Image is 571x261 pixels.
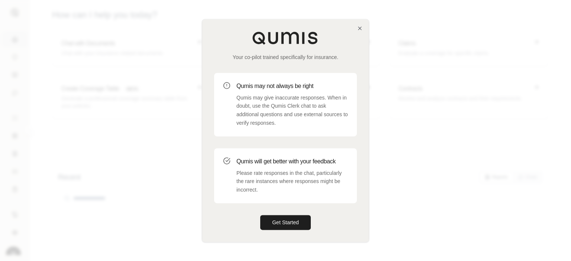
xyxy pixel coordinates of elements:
p: Qumis may give inaccurate responses. When in doubt, use the Qumis Clerk chat to ask additional qu... [236,94,348,127]
button: Get Started [260,215,311,230]
img: Qumis Logo [252,31,319,45]
p: Please rate responses in the chat, particularly the rare instances where responses might be incor... [236,169,348,194]
h3: Qumis will get better with your feedback [236,157,348,166]
p: Your co-pilot trained specifically for insurance. [214,53,357,61]
h3: Qumis may not always be right [236,82,348,91]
